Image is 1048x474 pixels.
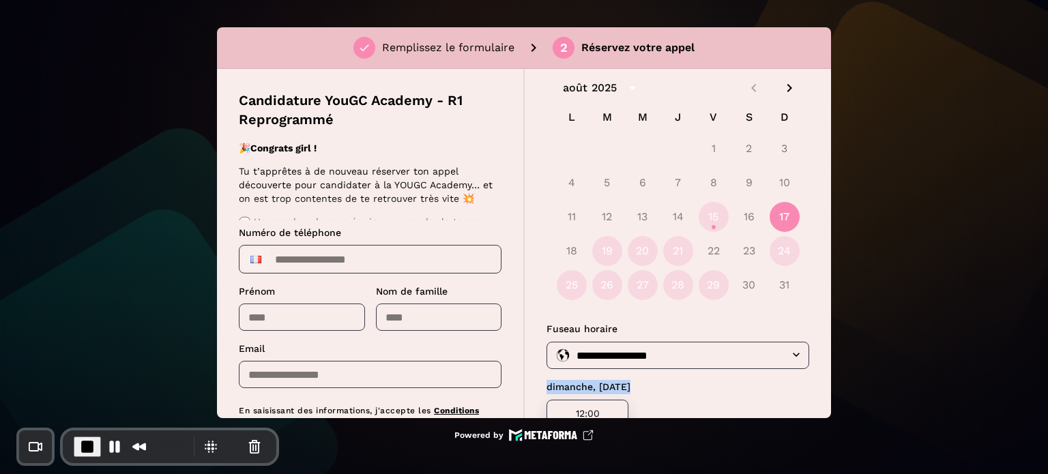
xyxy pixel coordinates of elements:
[382,40,514,56] p: Remplissez le formulaire
[595,104,620,131] span: M
[628,236,658,266] button: 20 août 2025
[592,80,617,96] div: 2025
[557,270,587,300] button: 25 août 2025
[699,202,729,232] button: 15 août 2025
[239,404,501,429] p: En saisissant des informations, j'accepte les
[592,270,622,300] button: 26 août 2025
[563,80,587,96] div: août
[772,104,797,131] span: D
[699,270,729,300] button: 29 août 2025
[563,408,612,419] p: 12:00
[663,236,693,266] button: 21 août 2025
[770,202,800,232] button: 17 août 2025
[376,286,448,297] span: Nom de famille
[239,343,265,354] span: Email
[666,104,690,131] span: J
[239,141,497,155] p: 🎉
[737,104,761,131] span: S
[547,322,809,336] p: Fuseau horaire
[701,104,726,131] span: V
[239,227,341,238] span: Numéro de téléphone
[239,286,275,297] span: Prénom
[547,380,809,394] p: dimanche, [DATE]
[621,76,644,100] button: calendar view is open, switch to year view
[560,42,568,54] div: 2
[242,248,270,270] div: France: + 33
[250,143,317,153] strong: Congrats girl !
[778,76,801,100] button: Next month
[788,346,804,363] button: Open
[239,164,497,205] p: Tu t’apprêtes à de nouveau réserver ton appel découverte pour candidater à la YOUGC Academy… et o...
[630,104,655,131] span: M
[628,270,658,300] button: 27 août 2025
[239,91,501,129] p: Candidature YouGC Academy - R1 Reprogrammé
[581,40,695,56] p: Réservez votre appel
[454,430,504,441] p: Powered by
[663,270,693,300] button: 28 août 2025
[770,236,800,266] button: 24 août 2025
[559,104,584,131] span: L
[239,215,497,256] p: 💬 Un membre de mon équipe va prendre le temps d’échanger avec toi en visio pendant 30 à 45 minute...
[592,236,622,266] button: 19 août 2025
[454,429,594,441] a: Powered by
